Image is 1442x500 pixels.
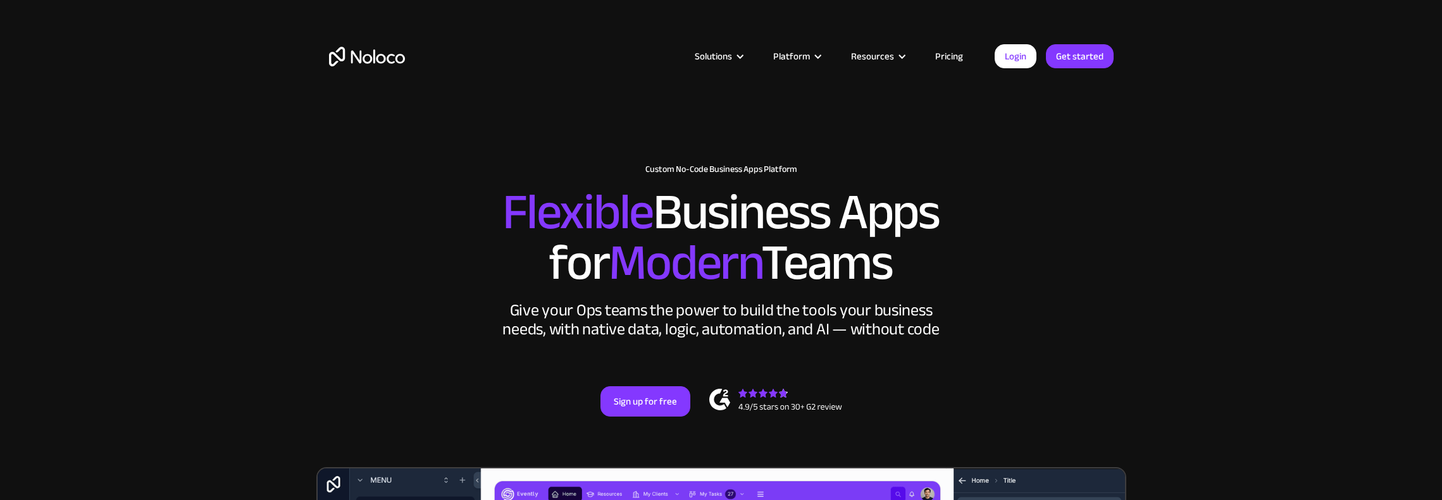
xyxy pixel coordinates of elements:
[679,48,757,64] div: Solutions
[835,48,919,64] div: Resources
[1046,44,1114,68] a: Get started
[757,48,835,64] div: Platform
[995,44,1036,68] a: Login
[919,48,979,64] a: Pricing
[329,164,1114,174] h1: Custom No-Code Business Apps Platform
[773,48,810,64] div: Platform
[609,216,761,310] span: Modern
[500,301,943,339] div: Give your Ops teams the power to build the tools your business needs, with native data, logic, au...
[502,165,653,259] span: Flexible
[329,47,405,66] a: home
[600,386,690,417] a: Sign up for free
[329,187,1114,288] h2: Business Apps for Teams
[695,48,732,64] div: Solutions
[851,48,894,64] div: Resources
